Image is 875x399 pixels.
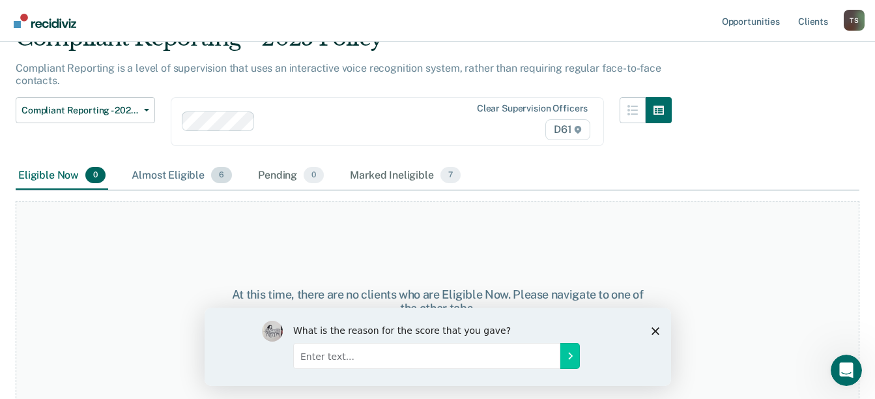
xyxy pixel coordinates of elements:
span: 6 [211,167,232,184]
div: Clear supervision officers [477,103,588,114]
button: Profile dropdown button [844,10,865,31]
span: 0 [85,167,106,184]
button: Compliant Reporting - 2025 Policy [16,97,155,123]
iframe: Intercom live chat [831,355,862,386]
span: Compliant Reporting - 2025 Policy [22,105,139,116]
p: Compliant Reporting is a level of supervision that uses an interactive voice recognition system, ... [16,62,661,87]
span: D61 [545,119,590,140]
iframe: Survey by Kim from Recidiviz [205,308,671,386]
div: Eligible Now0 [16,162,108,190]
span: 0 [304,167,324,184]
div: Almost Eligible6 [129,162,235,190]
div: Compliant Reporting - 2025 Policy [16,25,672,62]
div: At this time, there are no clients who are Eligible Now. Please navigate to one of the other tabs. [227,288,648,316]
div: Marked Ineligible7 [347,162,463,190]
div: Pending0 [255,162,326,190]
span: 7 [440,167,461,184]
img: Recidiviz [14,14,76,28]
div: T S [844,10,865,31]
